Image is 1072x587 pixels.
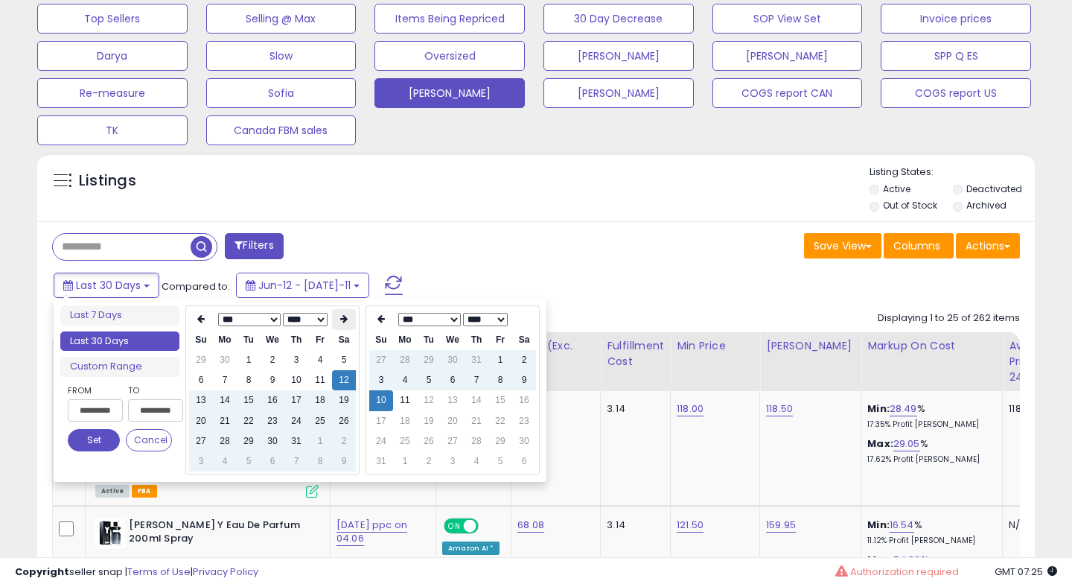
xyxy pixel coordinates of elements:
[441,411,465,431] td: 20
[393,451,417,472] td: 1
[213,390,237,410] td: 14
[417,330,441,350] th: Tu
[37,41,188,71] button: Darya
[417,350,441,370] td: 29
[512,350,536,370] td: 2
[284,451,308,472] td: 7
[766,338,855,354] div: [PERSON_NAME]
[441,390,465,410] td: 13
[369,370,393,390] td: 3
[1009,402,1058,416] div: 118
[60,331,179,352] li: Last 30 Days
[441,431,465,451] td: 27
[417,411,441,431] td: 19
[261,411,284,431] td: 23
[488,451,512,472] td: 5
[189,370,213,390] td: 6
[465,451,488,472] td: 4
[374,78,525,108] button: [PERSON_NAME]
[517,338,594,369] div: Cost (Exc. VAT)
[369,451,393,472] td: 31
[512,370,536,390] td: 9
[867,402,991,430] div: %
[76,278,141,293] span: Last 30 Days
[867,402,890,416] b: Min:
[237,411,261,431] td: 22
[261,390,284,410] td: 16
[445,519,464,532] span: ON
[37,115,188,145] button: TK
[225,233,283,259] button: Filters
[881,4,1031,34] button: Invoice prices
[308,431,332,451] td: 1
[127,565,191,579] a: Terms of Use
[95,485,130,498] span: All listings currently available for purchase on Amazon
[956,233,1020,258] button: Actions
[284,330,308,350] th: Th
[237,451,261,472] td: 5
[284,370,308,390] td: 10
[284,431,308,451] td: 31
[512,451,536,472] td: 6
[332,451,356,472] td: 9
[189,431,213,451] td: 27
[308,411,332,431] td: 25
[543,78,694,108] button: [PERSON_NAME]
[517,518,544,533] a: 68.08
[465,350,488,370] td: 31
[189,350,213,370] td: 29
[60,305,179,326] li: Last 7 Days
[369,330,393,350] th: Su
[284,390,308,410] td: 17
[488,350,512,370] td: 1
[162,279,230,293] span: Compared to:
[465,330,488,350] th: Th
[417,431,441,451] td: 26
[332,370,356,390] td: 12
[261,370,284,390] td: 9
[284,350,308,370] td: 3
[374,41,525,71] button: Oversized
[393,350,417,370] td: 28
[881,78,1031,108] button: COGS report US
[308,451,332,472] td: 8
[332,350,356,370] td: 5
[369,411,393,431] td: 17
[867,518,991,546] div: %
[465,390,488,410] td: 14
[213,431,237,451] td: 28
[95,518,125,548] img: 31LPA45ROPL._SL40_.jpg
[237,330,261,350] th: Tu
[465,411,488,431] td: 21
[442,542,500,555] div: Amazon AI *
[132,485,157,498] span: FBA
[893,437,920,451] a: 29.05
[237,370,261,390] td: 8
[236,273,369,298] button: Jun-12 - [DATE]-11
[332,411,356,431] td: 26
[213,370,237,390] td: 7
[129,518,310,550] b: [PERSON_NAME] Y Eau De Parfum 200ml Spray
[870,165,1036,180] p: Listing States:
[189,330,213,350] th: Su
[712,78,863,108] button: COGS report CAN
[68,383,120,398] label: From
[213,451,237,472] td: 4
[867,419,991,430] p: 17.35% Profit [PERSON_NAME]
[189,390,213,410] td: 13
[206,41,357,71] button: Slow
[189,451,213,472] td: 3
[193,565,258,579] a: Privacy Policy
[893,238,940,253] span: Columns
[890,518,914,533] a: 16.54
[213,411,237,431] td: 21
[68,429,120,451] button: Set
[677,518,703,533] a: 121.50
[884,233,954,258] button: Columns
[966,183,1022,195] label: Deactivated
[369,350,393,370] td: 27
[128,383,172,398] label: To
[867,338,996,354] div: Markup on Cost
[476,519,500,532] span: OFF
[308,370,332,390] td: 11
